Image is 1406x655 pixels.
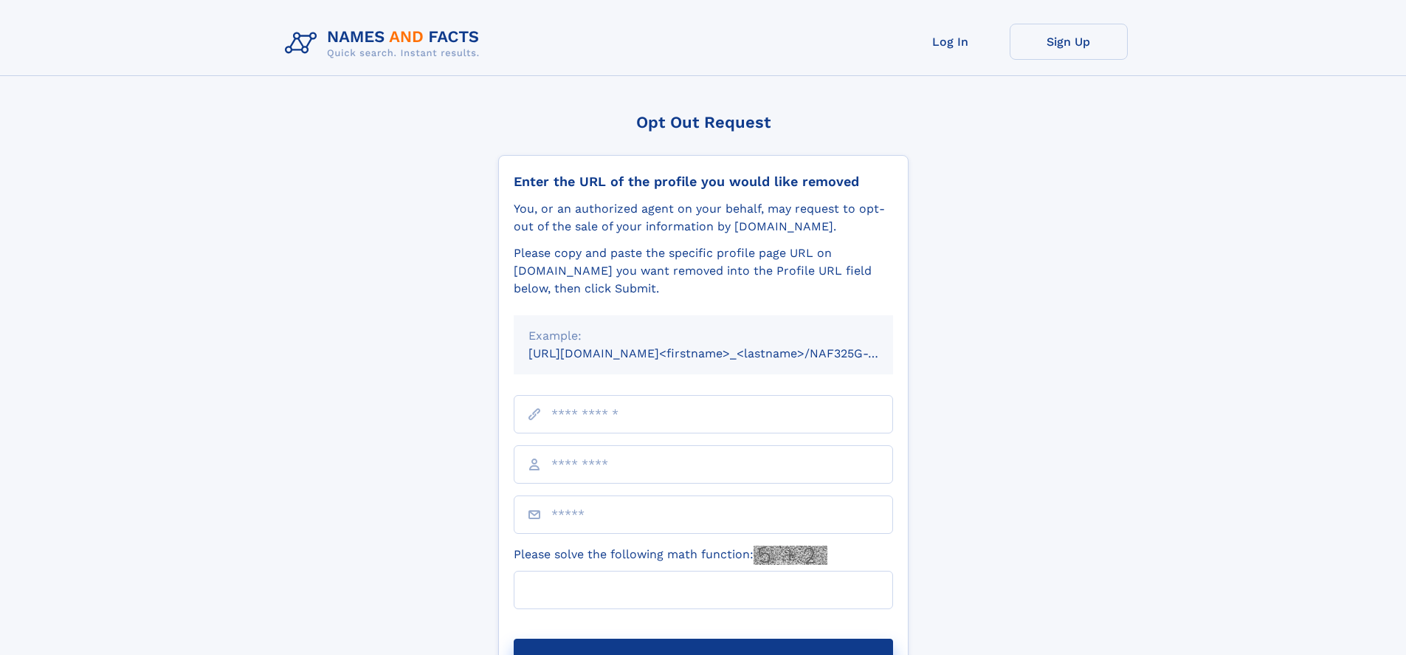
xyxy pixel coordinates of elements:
[498,113,909,131] div: Opt Out Request
[514,174,893,190] div: Enter the URL of the profile you would like removed
[528,327,878,345] div: Example:
[514,200,893,236] div: You, or an authorized agent on your behalf, may request to opt-out of the sale of your informatio...
[279,24,492,64] img: Logo Names and Facts
[528,346,921,360] small: [URL][DOMAIN_NAME]<firstname>_<lastname>/NAF325G-xxxxxxxx
[514,546,827,565] label: Please solve the following math function:
[892,24,1010,60] a: Log In
[514,244,893,298] div: Please copy and paste the specific profile page URL on [DOMAIN_NAME] you want removed into the Pr...
[1010,24,1128,60] a: Sign Up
